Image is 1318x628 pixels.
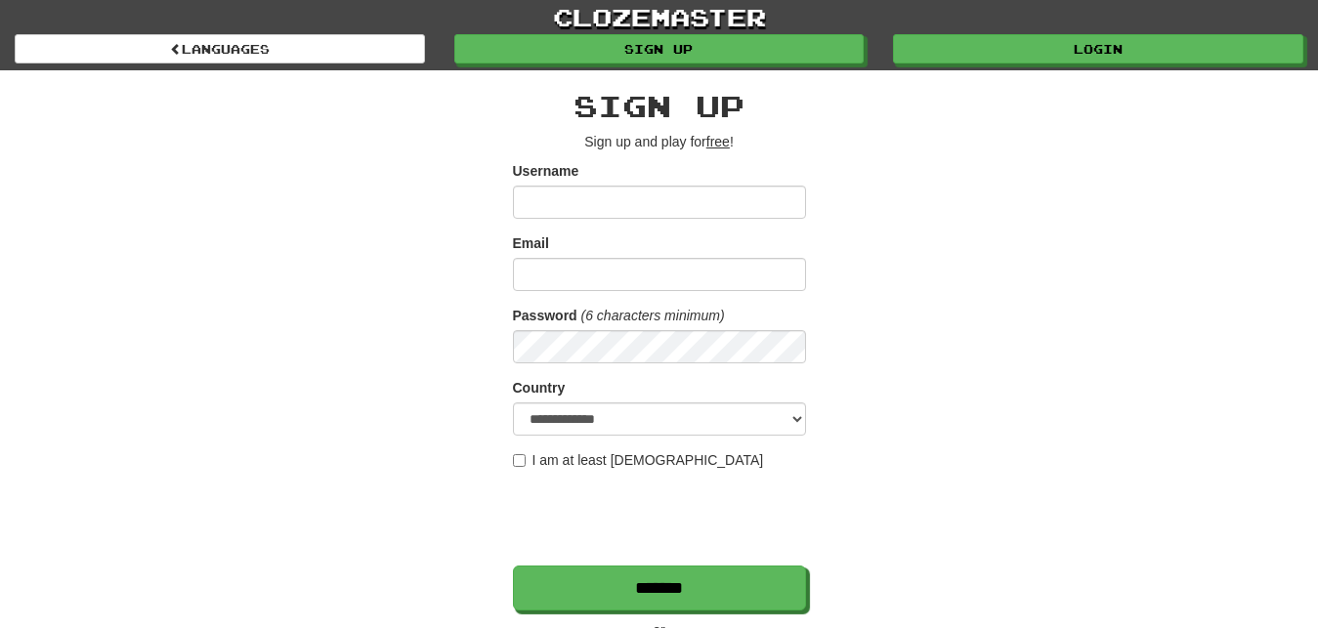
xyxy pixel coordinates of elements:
[581,308,725,323] em: (6 characters minimum)
[513,90,806,122] h2: Sign up
[15,34,425,63] a: Languages
[513,480,810,556] iframe: reCAPTCHA
[513,132,806,151] p: Sign up and play for !
[513,378,566,398] label: Country
[706,134,730,149] u: free
[513,161,579,181] label: Username
[454,34,865,63] a: Sign up
[513,306,577,325] label: Password
[513,454,526,467] input: I am at least [DEMOGRAPHIC_DATA]
[893,34,1303,63] a: Login
[513,450,764,470] label: I am at least [DEMOGRAPHIC_DATA]
[513,233,549,253] label: Email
